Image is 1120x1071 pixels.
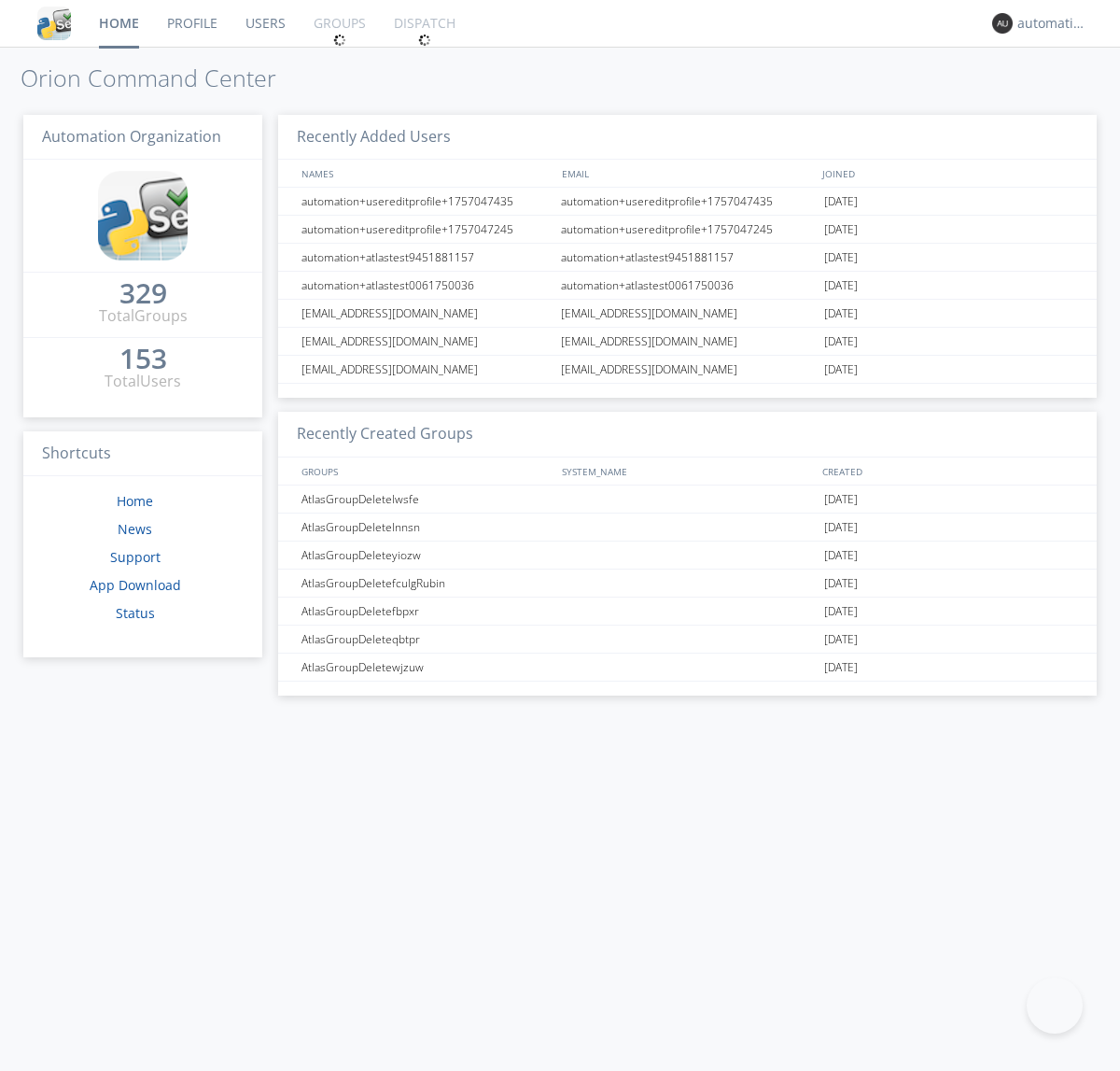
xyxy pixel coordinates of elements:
span: [DATE] [824,300,858,328]
div: Total Users [105,371,181,392]
img: cddb5a64eb264b2086981ab96f4c1ba7 [98,171,188,261]
a: AtlasGroupDeletewjzuw[DATE] [278,654,1097,682]
span: [DATE] [824,356,858,384]
img: spin.svg [333,34,346,47]
div: GROUPS [297,458,553,485]
div: JOINED [818,160,1079,187]
div: automation+atlastest0061750036 [556,272,819,299]
h3: Recently Created Groups [278,412,1097,458]
a: AtlasGroupDeletefbpxr[DATE] [278,598,1097,626]
h3: Shortcuts [23,431,262,477]
span: [DATE] [824,328,858,356]
div: Total Groups [99,305,188,327]
a: AtlasGroupDeleteyiozw[DATE] [278,542,1097,570]
div: 329 [119,284,167,303]
div: automation+atlastest9451881157 [297,244,555,271]
div: NAMES [297,160,553,187]
div: AtlasGroupDeletelwsfe [297,486,555,513]
div: [EMAIL_ADDRESS][DOMAIN_NAME] [297,300,555,327]
a: 329 [119,284,167,305]
div: automation+usereditprofile+1757047245 [556,216,819,243]
span: [DATE] [824,244,858,272]
span: [DATE] [824,542,858,570]
div: [EMAIL_ADDRESS][DOMAIN_NAME] [297,356,555,383]
span: Automation Organization [42,126,221,147]
a: AtlasGroupDeletefculgRubin[DATE] [278,570,1097,598]
span: [DATE] [824,188,858,216]
a: App Download [90,576,181,594]
div: AtlasGroupDeleteqbtpr [297,626,555,653]
span: [DATE] [824,598,858,626]
a: Support [110,548,161,566]
div: [EMAIL_ADDRESS][DOMAIN_NAME] [297,328,555,355]
a: automation+usereditprofile+1757047245automation+usereditprofile+1757047245[DATE] [278,216,1097,244]
div: [EMAIL_ADDRESS][DOMAIN_NAME] [556,328,819,355]
a: AtlasGroupDeleteqbtpr[DATE] [278,626,1097,654]
div: AtlasGroupDeletefbpxr [297,598,555,625]
a: automation+usereditprofile+1757047435automation+usereditprofile+1757047435[DATE] [278,188,1097,216]
div: automation+atlas0003 [1017,14,1087,33]
a: automation+atlastest9451881157automation+atlastest9451881157[DATE] [278,244,1097,272]
iframe: Toggle Customer Support [1027,978,1083,1034]
a: AtlasGroupDeletelwsfe[DATE] [278,486,1097,514]
span: [DATE] [824,216,858,244]
div: AtlasGroupDeletefculgRubin [297,570,555,597]
a: 153 [119,349,167,371]
span: [DATE] [824,486,858,514]
div: CREATED [818,458,1079,485]
span: [DATE] [824,570,858,598]
span: [DATE] [824,514,858,542]
img: 373638.png [992,13,1013,34]
a: Status [116,604,155,622]
a: AtlasGroupDeletelnnsn[DATE] [278,514,1097,542]
span: [DATE] [824,654,858,682]
span: [DATE] [824,626,858,654]
a: automation+atlastest0061750036automation+atlastest0061750036[DATE] [278,272,1097,300]
div: automation+atlastest9451881157 [556,244,819,271]
div: EMAIL [557,160,818,187]
a: News [118,520,152,538]
div: [EMAIL_ADDRESS][DOMAIN_NAME] [556,356,819,383]
a: [EMAIL_ADDRESS][DOMAIN_NAME][EMAIL_ADDRESS][DOMAIN_NAME][DATE] [278,356,1097,384]
div: AtlasGroupDeletelnnsn [297,514,555,541]
div: automation+usereditprofile+1757047245 [297,216,555,243]
h3: Recently Added Users [278,115,1097,161]
img: spin.svg [418,34,431,47]
div: 153 [119,349,167,368]
div: [EMAIL_ADDRESS][DOMAIN_NAME] [556,300,819,327]
div: AtlasGroupDeleteyiozw [297,542,555,569]
div: AtlasGroupDeletewjzuw [297,654,555,681]
a: [EMAIL_ADDRESS][DOMAIN_NAME][EMAIL_ADDRESS][DOMAIN_NAME][DATE] [278,328,1097,356]
span: [DATE] [824,272,858,300]
a: [EMAIL_ADDRESS][DOMAIN_NAME][EMAIL_ADDRESS][DOMAIN_NAME][DATE] [278,300,1097,328]
div: automation+usereditprofile+1757047435 [297,188,555,215]
a: Home [117,492,153,510]
div: automation+usereditprofile+1757047435 [556,188,819,215]
div: automation+atlastest0061750036 [297,272,555,299]
div: SYSTEM_NAME [557,458,818,485]
img: cddb5a64eb264b2086981ab96f4c1ba7 [37,7,71,40]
